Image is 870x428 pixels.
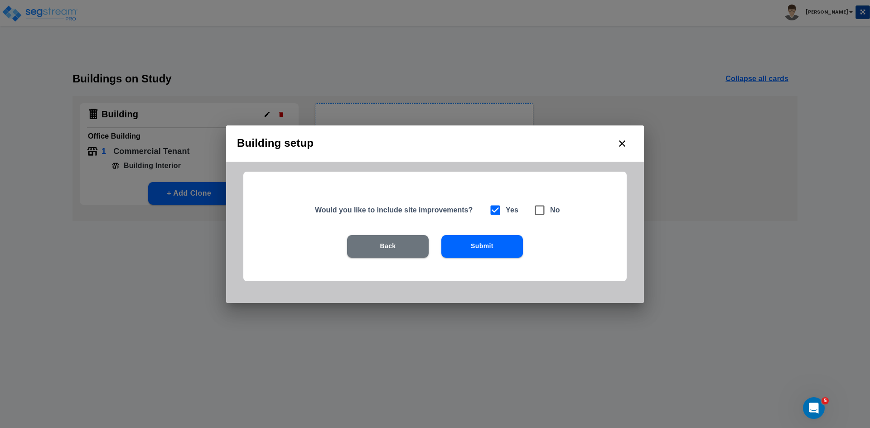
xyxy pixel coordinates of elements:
[506,204,518,216] h6: Yes
[803,397,825,419] iframe: Intercom live chat
[611,133,633,154] button: close
[347,235,429,258] button: Back
[822,397,829,404] span: 5
[226,125,644,162] h2: Building setup
[550,204,560,216] h6: No
[315,205,478,215] h5: Would you like to include site improvements?
[441,235,523,258] button: Submit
